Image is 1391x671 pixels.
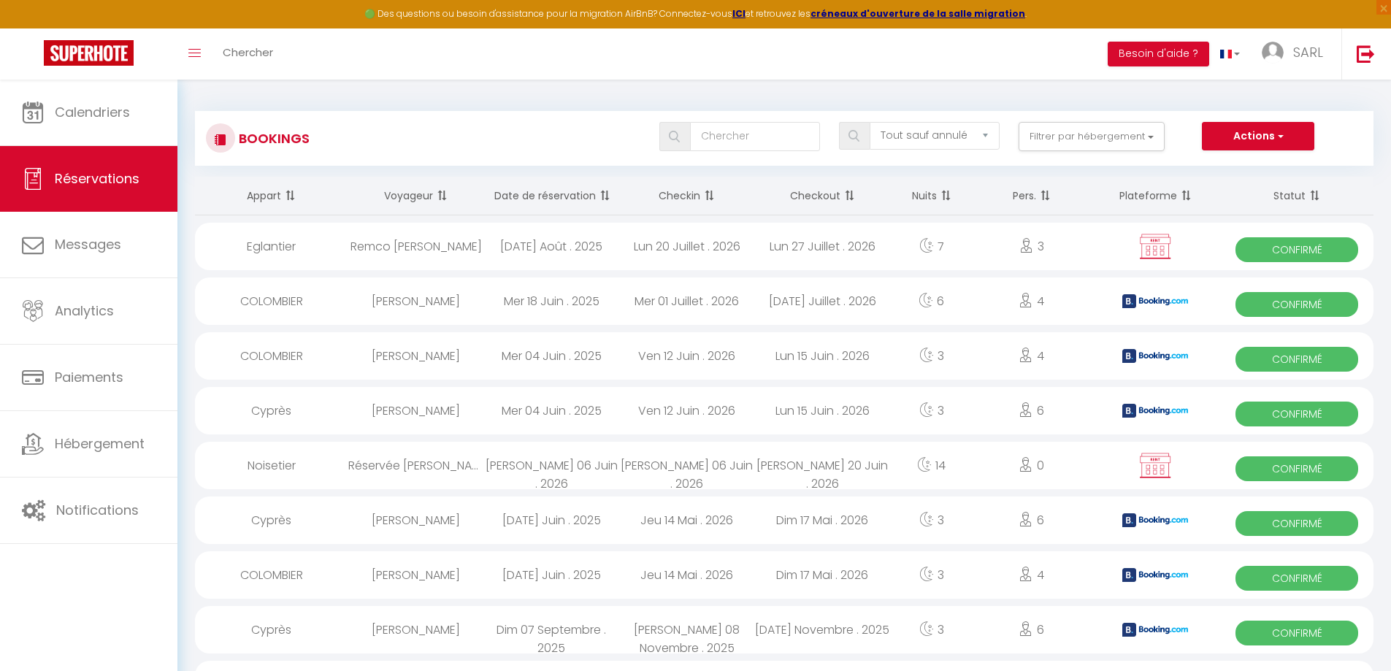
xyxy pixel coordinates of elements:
button: Filtrer par hébergement [1019,122,1165,151]
a: ... SARL [1251,28,1341,80]
th: Sort by checkout [755,177,891,215]
th: Sort by checkin [619,177,755,215]
th: Sort by channel [1091,177,1221,215]
span: Notifications [56,501,139,519]
a: ICI [732,7,746,20]
th: Sort by rentals [195,177,348,215]
input: Chercher [690,122,820,151]
img: ... [1262,42,1284,64]
span: SARL [1293,43,1323,61]
button: Actions [1202,122,1314,151]
span: Paiements [55,368,123,386]
th: Sort by guest [348,177,484,215]
th: Sort by people [973,177,1090,215]
th: Sort by nights [890,177,973,215]
span: Analytics [55,302,114,320]
img: logout [1357,45,1375,63]
button: Besoin d'aide ? [1108,42,1209,66]
span: Calendriers [55,103,130,121]
span: Chercher [223,45,273,60]
span: Hébergement [55,434,145,453]
a: Chercher [212,28,284,80]
span: Messages [55,235,121,253]
h3: Bookings [235,122,310,155]
th: Sort by booking date [483,177,619,215]
span: Réservations [55,169,139,188]
a: créneaux d'ouverture de la salle migration [811,7,1025,20]
th: Sort by status [1220,177,1373,215]
img: Super Booking [44,40,134,66]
